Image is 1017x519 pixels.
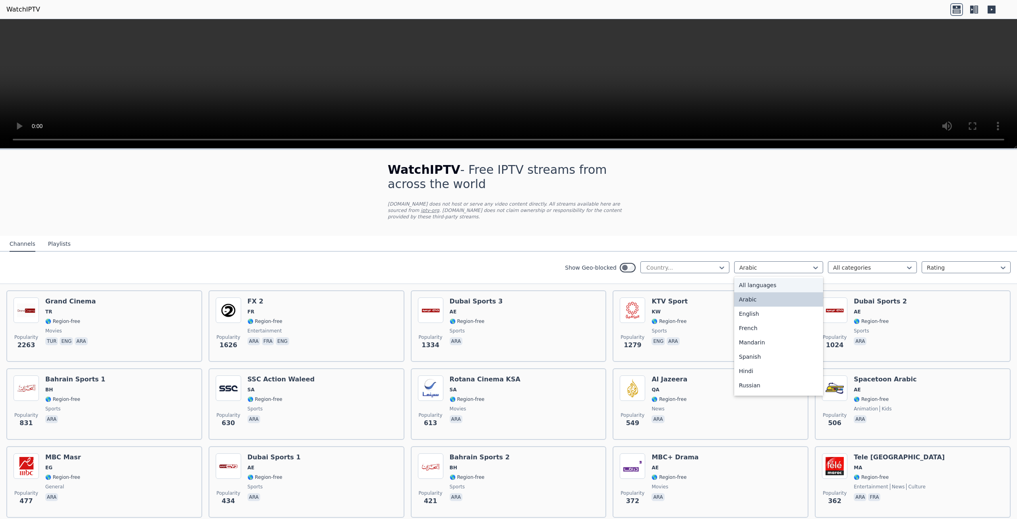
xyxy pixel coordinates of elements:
[217,490,240,496] span: Popularity
[652,337,665,345] p: eng
[624,340,642,350] span: 1279
[60,337,73,345] p: eng
[247,337,260,345] p: ara
[45,415,58,423] p: ara
[216,453,241,479] img: Dubai Sports 1
[620,453,645,479] img: MBC+ Drama
[450,297,503,305] h6: Dubai Sports 3
[854,406,878,412] span: animation
[247,328,282,334] span: entertainment
[652,375,687,383] h6: Al Jazeera
[45,465,52,471] span: EG
[10,237,35,252] button: Channels
[45,396,80,402] span: 🌎 Region-free
[667,337,679,345] p: ara
[826,340,844,350] span: 1024
[854,309,860,315] span: AE
[854,465,862,471] span: MA
[652,328,667,334] span: sports
[823,490,847,496] span: Popularity
[450,406,466,412] span: movies
[45,474,80,480] span: 🌎 Region-free
[652,474,686,480] span: 🌎 Region-free
[652,309,661,315] span: KW
[734,350,823,364] div: Spanish
[45,337,58,345] p: tur
[14,375,39,401] img: Bahrain Sports 1
[19,496,33,506] span: 477
[388,163,629,191] h1: - Free IPTV streams from across the world
[418,297,443,323] img: Dubai Sports 3
[823,334,847,340] span: Popularity
[626,418,639,428] span: 549
[247,318,282,325] span: 🌎 Region-free
[621,490,644,496] span: Popularity
[621,412,644,418] span: Popularity
[621,334,644,340] span: Popularity
[652,406,664,412] span: news
[424,418,437,428] span: 613
[450,375,520,383] h6: Rotana Cinema KSA
[734,307,823,321] div: English
[45,406,60,412] span: sports
[217,334,240,340] span: Popularity
[45,309,52,315] span: TR
[734,321,823,335] div: French
[14,453,39,479] img: MBC Masr
[247,387,255,393] span: SA
[450,493,462,501] p: ara
[276,337,289,345] p: eng
[450,396,485,402] span: 🌎 Region-free
[822,453,847,479] img: Tele Maroc
[450,484,465,490] span: sports
[421,340,439,350] span: 1334
[450,415,462,423] p: ara
[450,387,457,393] span: SA
[419,412,443,418] span: Popularity
[419,490,443,496] span: Popularity
[822,297,847,323] img: Dubai Sports 2
[854,474,889,480] span: 🌎 Region-free
[854,387,860,393] span: AE
[734,335,823,350] div: Mandarin
[247,484,263,490] span: sports
[620,375,645,401] img: Al Jazeera
[17,340,35,350] span: 2263
[854,493,866,501] p: ara
[450,318,485,325] span: 🌎 Region-free
[450,453,510,461] h6: Bahrain Sports 2
[565,264,617,272] label: Show Geo-blocked
[216,375,241,401] img: SSC Action Waleed
[828,496,841,506] span: 362
[854,328,869,334] span: sports
[247,415,260,423] p: ara
[734,393,823,407] div: Portuguese
[450,465,457,471] span: BH
[652,484,668,490] span: movies
[388,201,629,220] p: [DOMAIN_NAME] does not host or serve any video content directly. All streams available here are s...
[854,318,889,325] span: 🌎 Region-free
[45,387,53,393] span: BH
[652,415,664,423] p: ara
[217,412,240,418] span: Popularity
[906,484,926,490] span: culture
[854,396,889,402] span: 🌎 Region-free
[14,412,38,418] span: Popularity
[450,474,485,480] span: 🌎 Region-free
[6,5,40,14] a: WatchIPTV
[247,396,282,402] span: 🌎 Region-free
[48,237,71,252] button: Playlists
[652,465,658,471] span: AE
[45,453,81,461] h6: MBC Masr
[734,364,823,378] div: Hindi
[14,297,39,323] img: Grand Cinema
[828,418,841,428] span: 506
[75,337,87,345] p: ara
[45,318,80,325] span: 🌎 Region-free
[424,496,437,506] span: 421
[247,406,263,412] span: sports
[880,406,891,412] span: kids
[450,328,465,334] span: sports
[247,465,254,471] span: AE
[45,328,62,334] span: movies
